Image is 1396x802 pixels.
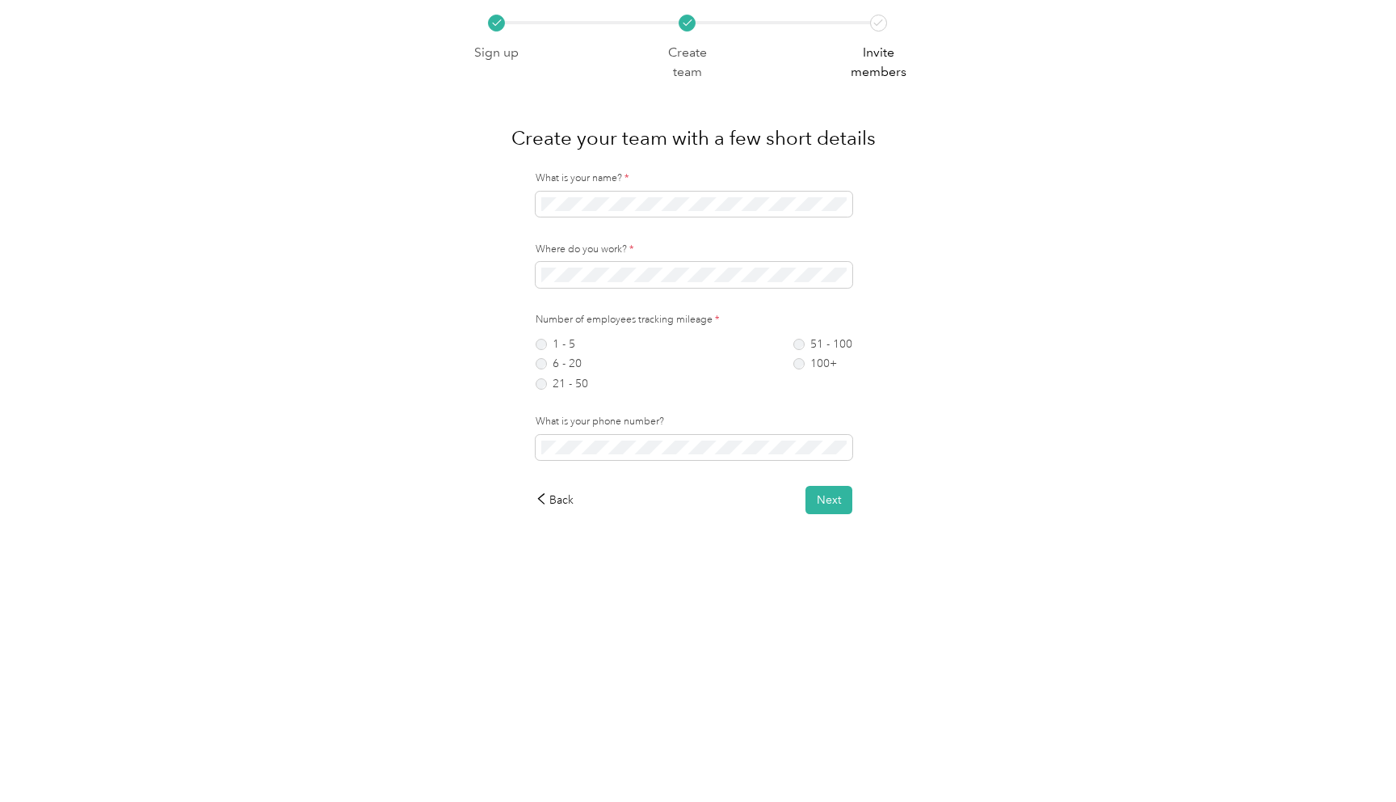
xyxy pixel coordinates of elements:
label: 6 - 20 [536,358,588,369]
button: Next [805,486,852,514]
p: Sign up [474,43,519,63]
p: Invite members [844,43,912,82]
label: 51 - 100 [793,339,852,350]
label: 1 - 5 [536,339,588,350]
label: Where do you work? [536,243,852,257]
label: What is your name? [536,171,852,186]
p: Create team [654,43,721,82]
label: Number of employees tracking mileage [536,313,852,327]
label: 100+ [793,358,852,369]
div: Back [536,492,574,509]
h1: Create your team with a few short details [511,119,876,158]
iframe: Everlance-gr Chat Button Frame [1306,711,1396,802]
label: What is your phone number? [536,415,852,429]
label: 21 - 50 [536,378,588,390]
